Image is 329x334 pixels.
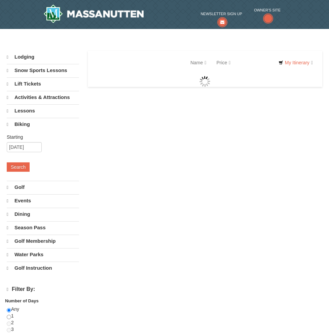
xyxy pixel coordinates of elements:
[7,181,79,194] a: Golf
[254,7,281,24] a: Owner's Site
[7,286,79,293] h4: Filter By:
[7,51,79,63] a: Lodging
[200,10,242,24] a: Newsletter Sign Up
[7,91,79,104] a: Activities & Attractions
[7,248,79,261] a: Water Parks
[7,134,74,140] label: Starting
[7,64,79,77] a: Snow Sports Lessons
[274,58,317,68] a: My Itinerary
[254,7,281,13] span: Owner's Site
[7,77,79,90] a: Lift Tickets
[5,298,39,303] strong: Number of Days
[7,194,79,207] a: Events
[43,4,144,23] a: Massanutten Resort
[211,56,235,69] a: Price
[7,235,79,247] a: Golf Membership
[185,56,211,69] a: Name
[199,76,210,87] img: wait gif
[7,262,79,274] a: Golf Instruction
[7,104,79,117] a: Lessons
[7,118,79,131] a: Biking
[43,4,144,23] img: Massanutten Resort Logo
[200,10,242,17] span: Newsletter Sign Up
[7,221,79,234] a: Season Pass
[7,208,79,221] a: Dining
[7,162,30,172] button: Search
